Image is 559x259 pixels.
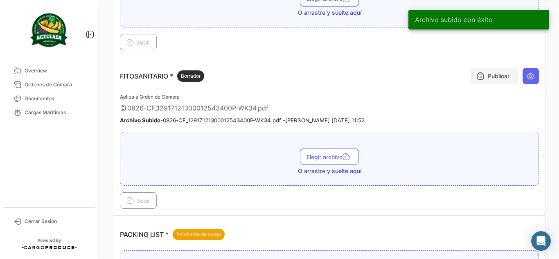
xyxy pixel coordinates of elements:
[120,192,157,209] button: Subir
[25,81,88,88] span: Órdenes de Compra
[120,117,365,124] small: - 0826-CF_12917121300012543400P-WK34.pdf - [PERSON_NAME] [DATE] 11:52
[307,153,352,160] span: Elegir archivo
[120,70,204,82] p: FITOSANITARIO *
[471,68,518,84] button: Publicar
[7,64,92,78] a: Overview
[298,167,361,175] span: O arrastre y suelte aquí
[25,95,88,102] span: Documentos
[7,78,92,92] a: Órdenes de Compra
[300,149,359,165] button: Elegir archivo
[298,9,361,17] span: O arrastre y suelte aquí
[120,34,157,50] button: Subir
[25,67,88,74] span: Overview
[176,231,221,238] span: Pendiente de carga
[120,94,180,100] span: Aplica a Orden de Compra
[415,16,493,24] span: Archivo subido con éxito
[25,218,88,225] span: Cerrar Sesión
[29,10,70,51] img: agzulasa-logo.png
[7,92,92,106] a: Documentos
[127,104,268,112] span: 0826-CF_12917121300012543400P-WK34.pdf
[120,229,225,240] p: PACKING LIST *
[531,231,551,251] div: Abrir Intercom Messenger
[181,72,201,80] span: Borrador
[126,39,150,46] span: Subir
[25,109,88,116] span: Cargas Marítimas
[126,197,150,204] span: Subir
[7,106,92,119] a: Cargas Marítimas
[120,117,160,124] b: Archivo Subido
